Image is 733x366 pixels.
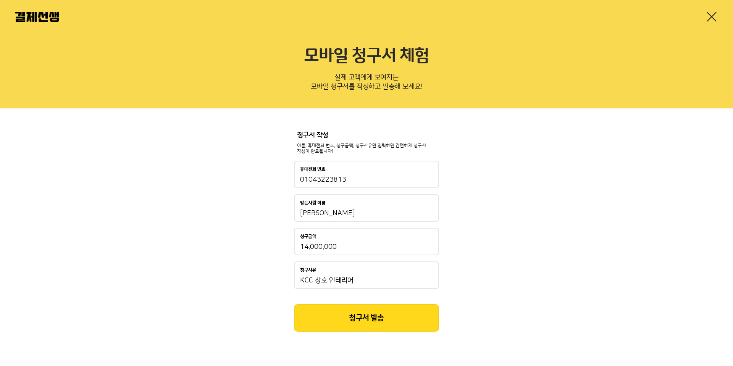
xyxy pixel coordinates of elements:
input: 휴대전화 번호 [300,175,433,184]
p: 청구사유 [300,268,316,273]
h2: 모바일 청구서 체험 [15,46,718,66]
button: 청구서 발송 [294,304,439,332]
p: 청구서 작성 [297,131,436,140]
p: 휴대전화 번호 [300,167,326,172]
input: 받는사람 이름 [300,209,433,218]
p: 청구금액 [300,234,316,239]
input: 청구사유 [300,276,433,285]
img: 결제선생 [15,12,59,22]
p: 이름, 휴대전화 번호, 청구금액, 청구사유만 입력하면 간편하게 청구서 작성이 완료됩니다! [297,143,436,155]
input: 청구금액 [300,242,433,252]
p: 실제 고객에게 보여지는 모바일 청구서를 작성하고 발송해 보세요! [15,71,718,96]
p: 받는사람 이름 [300,200,326,206]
